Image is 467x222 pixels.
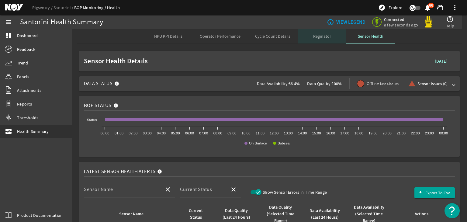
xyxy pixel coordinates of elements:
[310,207,340,221] div: Data Availability (Last 24 Hours)
[74,5,107,10] a: BOP Monitoring
[425,131,434,135] text: 23:00
[324,17,368,28] button: VIEW LEGEND
[242,131,251,135] text: 10:00
[367,81,399,87] span: Offline
[380,82,399,86] span: last 4 hours
[257,81,289,86] span: Data Availability:
[54,5,74,10] a: Santorini
[261,189,327,195] label: Show Sensor Errors in Time Range
[17,74,29,80] span: Panels
[289,81,300,86] span: 66.4%
[255,34,290,38] span: Cycle Count Details
[424,5,431,11] button: 66
[408,80,413,87] mat-icon: warning
[5,128,12,135] mat-icon: monitor_heart
[91,211,176,217] div: Sensor Name
[115,131,123,135] text: 01:00
[445,23,454,29] span: Help
[368,131,377,135] text: 19:00
[185,131,194,135] text: 06:00
[17,101,32,107] span: Reports
[20,19,103,25] div: Santorini Health Summary
[313,34,331,38] span: Regulator
[384,17,418,22] span: Connected
[418,190,423,195] mat-icon: file_download
[309,207,345,221] div: Data Availability (Last 24 Hours)
[5,19,12,26] mat-icon: menu
[336,19,365,25] b: VIEW LEGEND
[227,131,236,135] text: 09:00
[164,186,171,193] mat-icon: close
[199,131,208,135] text: 07:00
[439,131,448,135] text: 00:00
[17,212,63,218] span: Product Documentation
[220,207,257,221] div: Data Quality (Last 24 Hours)
[256,131,265,135] text: 11:00
[17,87,41,93] span: Attachments
[397,131,406,135] text: 21:00
[107,5,120,11] a: Health
[422,16,434,28] img: Yellowpod.svg
[445,203,460,218] button: Open Resource Center
[230,186,237,193] mat-icon: close
[17,33,38,39] span: Dashboard
[384,22,418,28] span: a few seconds ago
[284,131,293,135] text: 13:00
[84,102,112,109] span: BOP Status
[213,131,222,135] text: 08:00
[143,131,152,135] text: 03:00
[32,5,54,10] a: Rigsentry
[184,207,207,221] div: Current Status
[270,131,278,135] text: 12:00
[278,141,290,145] text: Subsea
[415,211,428,217] div: Actions
[154,34,182,38] span: HPU KPI Details
[100,131,109,135] text: 00:00
[355,131,363,135] text: 18:00
[5,32,12,39] mat-icon: dashboard
[340,131,349,135] text: 17:00
[437,4,444,11] mat-icon: support_agent
[425,190,450,196] span: Export To Csv
[249,141,267,145] text: On Surface
[430,56,452,67] button: [DATE]
[200,34,240,38] span: Operator Performance
[87,118,97,122] text: Status
[84,186,113,193] mat-label: Sensor Name
[17,115,39,121] span: Thresholds
[378,4,386,11] mat-icon: explore
[332,81,342,86] span: 100%
[327,19,332,26] mat-icon: info_outline
[84,58,427,64] span: Sensor Health Details
[17,60,28,66] span: Trend
[157,131,166,135] text: 04:00
[446,16,454,23] mat-icon: help_outline
[183,207,213,221] div: Current Status
[84,168,155,175] span: Latest Sensor Health Alerts
[17,46,35,52] span: Readback
[383,131,392,135] text: 20:00
[417,81,448,87] span: Sensor Issues (0)
[171,131,180,135] text: 05:00
[17,128,49,134] span: Health Summary
[389,5,402,11] span: Explore
[79,76,460,91] mat-expansion-panel-header: Data StatusData Availability:66.4%Data Quality:100%Offlinelast 4 hoursSensor Issues (0)
[221,207,251,221] div: Data Quality (Last 24 Hours)
[129,131,137,135] text: 02:00
[411,131,420,135] text: 22:00
[424,4,431,11] mat-icon: notifications
[180,186,212,193] mat-label: Current Status
[307,81,331,86] span: Data Quality:
[406,78,450,89] button: Sensor Issues (0)
[84,76,122,91] mat-panel-title: Data Status
[119,211,144,217] div: Sensor Name
[414,187,455,198] button: Export To Csv
[448,0,462,15] button: more_vert
[298,131,307,135] text: 14:00
[312,131,321,135] text: 15:00
[326,131,335,135] text: 16:00
[358,34,383,38] span: Sensor Health
[376,3,405,12] button: Explore
[435,58,448,64] b: [DATE]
